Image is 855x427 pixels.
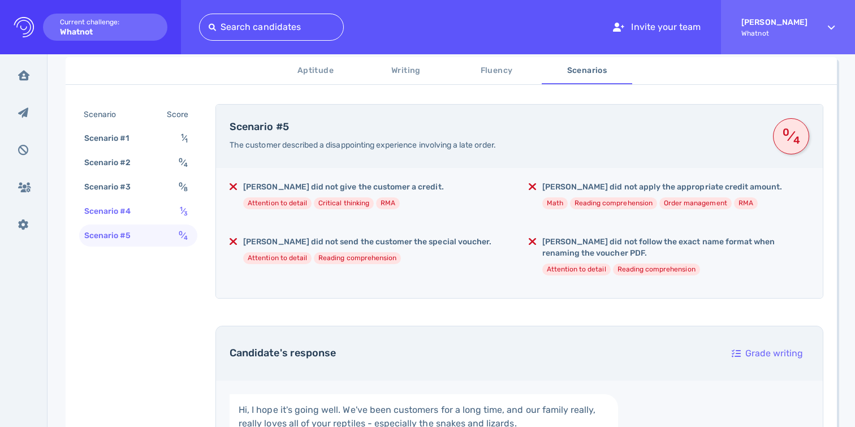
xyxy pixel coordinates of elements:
span: Writing [368,64,444,78]
span: ⁄ [179,158,188,167]
span: Whatnot [741,29,807,37]
sup: 0 [781,131,790,133]
li: RMA [376,197,400,209]
span: Scenarios [549,64,625,78]
div: Scenario #3 [82,179,145,195]
div: Scenario #1 [82,130,143,146]
sub: 4 [184,161,188,169]
div: Scenario [81,106,129,123]
span: ⁄ [781,126,801,146]
span: Aptitude [277,64,354,78]
span: ⁄ [181,133,188,143]
h5: [PERSON_NAME] did not follow the exact name format when renaming the voucher PDF. [542,236,809,259]
h5: [PERSON_NAME] did not apply the appropriate credit amount. [542,182,783,193]
span: ⁄ [179,231,188,240]
div: Scenario #2 [82,154,145,171]
sup: 0 [179,157,183,164]
span: ⁄ [179,182,188,192]
div: Scenario #5 [82,227,145,244]
span: The customer described a disappointing experience involving a late order. [230,140,496,150]
li: Reading comprehension [314,252,401,264]
strong: [PERSON_NAME] [741,18,807,27]
sub: 8 [184,186,188,193]
h5: [PERSON_NAME] did not give the customer a credit. [243,182,443,193]
li: Attention to detail [243,252,312,264]
sup: 0 [179,230,183,237]
sup: 1 [180,205,183,213]
h4: Candidate's response [230,347,712,360]
div: Score [165,106,195,123]
li: Attention to detail [243,197,312,209]
li: Reading comprehension [570,197,657,209]
li: Math [542,197,568,209]
sub: 1 [185,137,188,144]
sub: 4 [792,139,801,141]
span: ⁄ [180,206,188,216]
li: Reading comprehension [613,264,700,275]
sub: 4 [184,234,188,241]
sup: 1 [181,132,184,140]
div: Grade writing [726,340,809,366]
span: Fluency [458,64,535,78]
button: Grade writing [726,340,809,367]
li: Attention to detail [542,264,611,275]
li: Order management [659,197,732,209]
div: Scenario #4 [82,203,145,219]
li: Critical thinking [314,197,374,209]
h4: Scenario #5 [230,121,759,133]
li: RMA [734,197,758,209]
sub: 3 [184,210,188,217]
sup: 0 [179,181,183,188]
h5: [PERSON_NAME] did not send the customer the special voucher. [243,236,491,248]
